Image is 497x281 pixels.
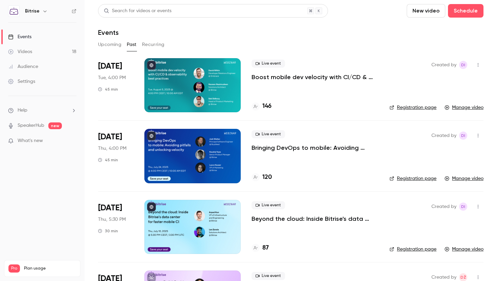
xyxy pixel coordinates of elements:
[252,173,272,182] a: 120
[389,175,436,182] a: Registration page
[262,102,271,111] h4: 146
[25,8,40,15] h6: Bitrise
[18,137,43,144] span: What's new
[445,175,483,182] a: Manage video
[252,60,285,68] span: Live event
[24,266,76,271] span: Plan usage
[127,39,137,50] button: Past
[8,107,76,114] li: help-dropdown-opener
[98,58,134,112] div: Aug 5 Tue, 4:00 PM (Europe/Budapest)
[262,173,272,182] h4: 120
[8,48,32,55] div: Videos
[252,243,269,253] a: 87
[459,61,467,69] span: Diana Ipacs
[18,122,44,129] a: SpeakerHub
[407,4,445,18] button: New video
[98,157,118,163] div: 45 min
[8,63,38,70] div: Audience
[8,6,19,17] img: Bitrise
[98,132,122,142] span: [DATE]
[8,264,20,273] span: Pro
[252,130,285,138] span: Live event
[252,102,271,111] a: 146
[262,243,269,253] h4: 87
[98,216,126,223] span: Thu, 5:30 PM
[98,87,118,92] div: 45 min
[431,61,456,69] span: Created by
[98,200,134,254] div: Jul 10 Thu, 5:30 PM (Europe/Budapest)
[252,73,379,81] a: Boost mobile dev velocity with CI/CD & observability best practices
[98,203,122,213] span: [DATE]
[252,272,285,280] span: Live event
[252,201,285,209] span: Live event
[459,203,467,211] span: Diana Ipacs
[252,144,379,152] a: Bringing DevOps to mobile: Avoiding pitfalls and unlocking velocity
[389,104,436,111] a: Registration page
[98,145,126,152] span: Thu, 4:00 PM
[18,107,27,114] span: Help
[461,132,465,140] span: DI
[68,138,76,144] iframe: Noticeable Trigger
[98,39,121,50] button: Upcoming
[445,104,483,111] a: Manage video
[48,122,62,129] span: new
[8,33,31,40] div: Events
[98,129,134,183] div: Jul 24 Thu, 4:00 PM (Europe/Budapest)
[448,4,483,18] button: Schedule
[252,215,379,223] a: Beyond the cloud: Inside Bitrise's data center for faster mobile CI
[445,246,483,253] a: Manage video
[8,78,35,85] div: Settings
[142,39,165,50] button: Recurring
[98,228,118,234] div: 30 min
[98,61,122,72] span: [DATE]
[98,74,126,81] span: Tue, 4:00 PM
[431,132,456,140] span: Created by
[461,203,465,211] span: DI
[104,7,171,15] div: Search for videos or events
[431,203,456,211] span: Created by
[459,132,467,140] span: Diana Ipacs
[98,28,119,37] h1: Events
[461,61,465,69] span: DI
[389,246,436,253] a: Registration page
